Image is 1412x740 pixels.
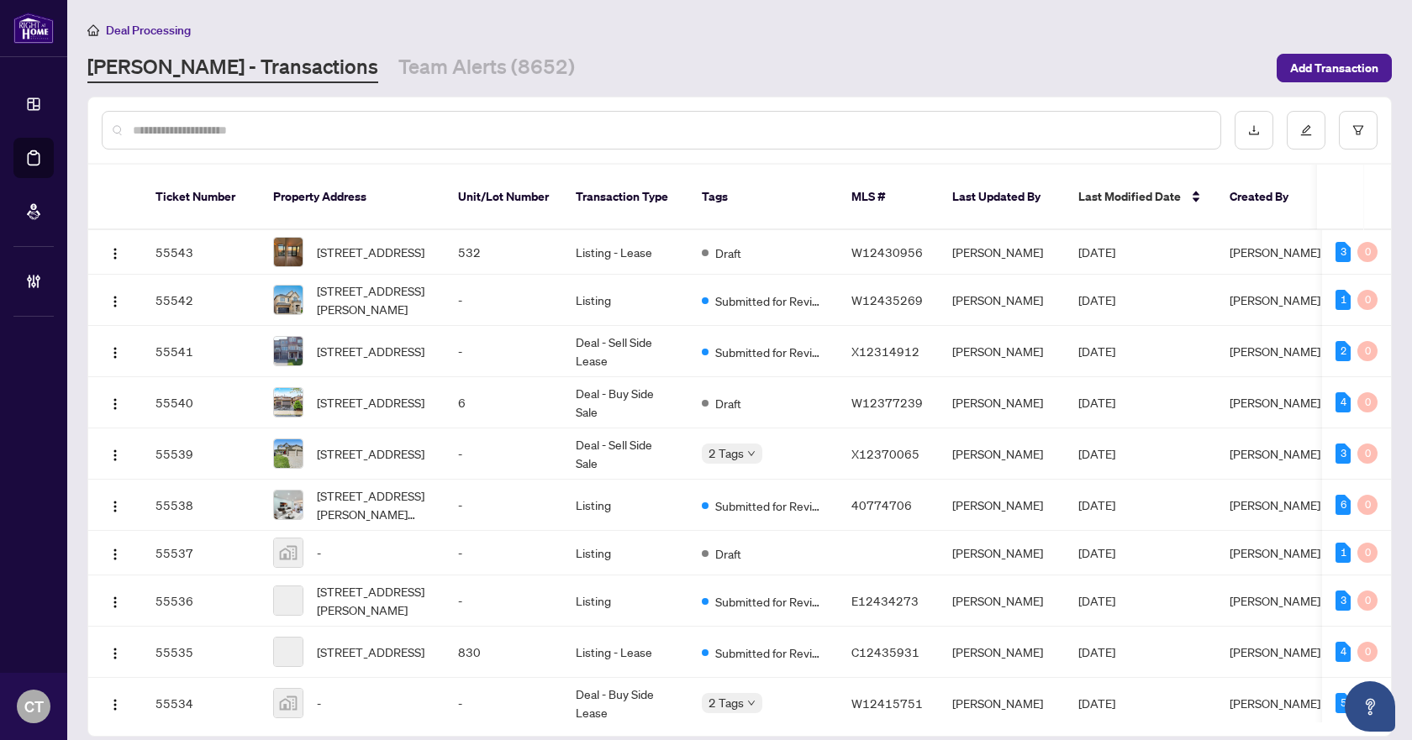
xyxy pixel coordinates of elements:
[1336,543,1351,563] div: 1
[445,575,562,627] td: -
[851,244,923,260] span: W12430956
[317,582,431,619] span: [STREET_ADDRESS][PERSON_NAME]
[1078,395,1115,410] span: [DATE]
[274,538,303,567] img: thumbnail-img
[709,693,744,712] span: 2 Tags
[851,695,923,711] span: W12415751
[108,596,122,609] img: Logo
[274,388,303,417] img: thumbnail-img
[445,627,562,678] td: 830
[317,444,424,463] span: [STREET_ADDRESS]
[142,230,260,275] td: 55543
[715,592,825,611] span: Submitted for Review
[1230,395,1320,410] span: [PERSON_NAME]
[851,395,923,410] span: W12377239
[142,377,260,428] td: 55540
[1336,242,1351,262] div: 3
[317,643,424,661] span: [STREET_ADDRESS]
[108,449,122,462] img: Logo
[13,13,54,44] img: logo
[102,440,129,467] button: Logo
[1078,244,1115,260] span: [DATE]
[715,496,825,515] span: Submitted for Review
[562,575,688,627] td: Listing
[562,326,688,377] td: Deal - Sell Side Lease
[1336,495,1351,515] div: 6
[562,377,688,428] td: Deal - Buy Side Sale
[274,439,303,468] img: thumbnail-img
[851,497,912,512] span: 40774706
[260,165,445,230] th: Property Address
[562,230,688,275] td: Listing - Lease
[1352,124,1364,136] span: filter
[142,480,260,531] td: 55538
[939,326,1065,377] td: [PERSON_NAME]
[1336,392,1351,412] div: 4
[317,694,321,712] span: -
[445,326,562,377] td: -
[102,690,129,716] button: Logo
[715,544,741,563] span: Draft
[102,239,129,265] button: Logo
[939,165,1065,230] th: Last Updated By
[562,165,688,230] th: Transaction Type
[102,587,129,614] button: Logo
[445,678,562,729] td: -
[108,500,122,513] img: Logo
[1230,446,1320,461] span: [PERSON_NAME]
[274,337,303,365] img: thumbnail-img
[1290,55,1378,81] span: Add Transaction
[562,627,688,678] td: Listing - Lease
[445,531,562,575] td: -
[939,275,1065,326] td: [PERSON_NAME]
[1235,111,1273,150] button: download
[1248,124,1260,136] span: download
[1078,545,1115,560] span: [DATE]
[1336,642,1351,662] div: 4
[142,678,260,729] td: 55534
[939,627,1065,678] td: [PERSON_NAME]
[1336,590,1351,611] div: 3
[1230,695,1320,711] span: [PERSON_NAME]
[317,243,424,261] span: [STREET_ADDRESS]
[317,393,424,412] span: [STREET_ADDRESS]
[939,678,1065,729] td: [PERSON_NAME]
[715,244,741,262] span: Draft
[108,647,122,660] img: Logo
[317,342,424,360] span: [STREET_ADDRESS]
[274,689,303,717] img: thumbnail-img
[1230,292,1320,307] span: [PERSON_NAME]
[142,531,260,575] td: 55537
[108,247,122,260] img: Logo
[445,230,562,275] td: 532
[102,389,129,416] button: Logo
[1357,543,1378,563] div: 0
[317,281,431,318] span: [STREET_ADDRESS][PERSON_NAME]
[108,397,122,411] img: Logo
[1357,590,1378,611] div: 0
[1078,695,1115,711] span: [DATE]
[715,643,825,662] span: Submitted for Review
[851,644,919,659] span: C12435931
[1357,495,1378,515] div: 0
[108,346,122,360] img: Logo
[24,695,44,718] span: CT
[1230,545,1320,560] span: [PERSON_NAME]
[715,291,825,310] span: Submitted for Review
[1216,165,1317,230] th: Created By
[1230,644,1320,659] span: [PERSON_NAME]
[317,486,431,523] span: [STREET_ADDRESS][PERSON_NAME][PERSON_NAME]
[1065,165,1216,230] th: Last Modified Date
[1277,54,1392,82] button: Add Transaction
[562,480,688,531] td: Listing
[1230,497,1320,512] span: [PERSON_NAME]
[688,165,838,230] th: Tags
[747,449,756,458] span: down
[1287,111,1325,150] button: edit
[851,292,923,307] span: W12435269
[1078,344,1115,359] span: [DATE]
[1357,642,1378,662] div: 0
[851,344,919,359] span: X12314912
[1336,290,1351,310] div: 1
[562,428,688,480] td: Deal - Sell Side Sale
